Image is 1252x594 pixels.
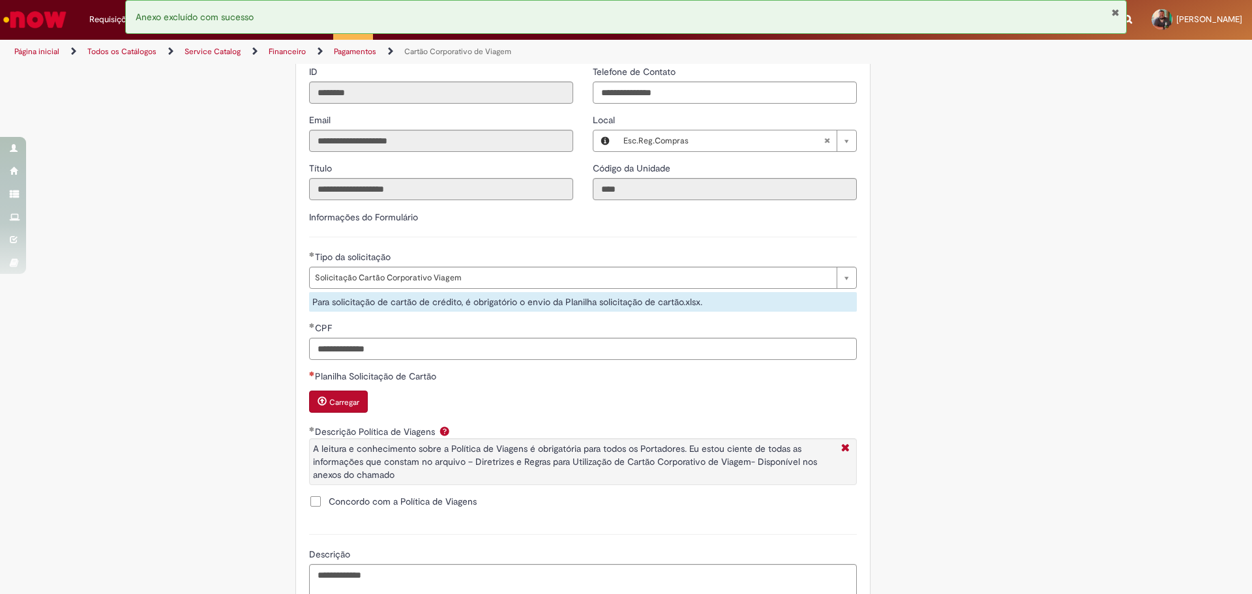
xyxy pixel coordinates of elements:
a: Esc.Reg.ComprasLimpar campo Local [617,130,856,151]
ul: Trilhas de página [10,40,825,64]
a: Cartão Corporativo de Viagem [404,46,511,57]
input: ID [309,82,573,104]
span: Somente leitura - Planilha Solicitação de Cartão [315,370,439,382]
span: CPF [315,322,335,334]
div: Para solicitação de cartão de crédito, é obrigatório o envio da Planilha solicitação de cartão.xlsx. [309,292,857,312]
input: Título [309,178,573,200]
button: Fechar Notificação [1111,7,1120,18]
span: [PERSON_NAME] [1176,14,1242,25]
button: Carregar anexo de Planilha Solicitação de Cartão Required [309,391,368,413]
input: Email [309,130,573,152]
span: Obrigatório Preenchido [309,426,315,432]
span: Somente leitura - ID [309,66,320,78]
span: Obrigatório Preenchido [309,323,315,328]
span: Telefone de Contato [593,66,678,78]
span: Anexo excluído com sucesso [136,11,254,23]
input: Código da Unidade [593,178,857,200]
span: Descrição Política de Viagens [315,426,438,438]
label: Somente leitura - Título [309,162,335,175]
span: Local [593,114,618,126]
span: Obrigatório Preenchido [309,252,315,257]
img: ServiceNow [1,7,68,33]
span: Necessários [309,371,315,376]
span: Ajuda para Descrição Política de Viagens [437,426,453,436]
span: Requisições [89,13,135,26]
label: Somente leitura - Código da Unidade [593,162,673,175]
a: Financeiro [269,46,306,57]
span: Somente leitura - Título [309,162,335,174]
a: Página inicial [14,46,59,57]
label: Somente leitura - ID [309,65,320,78]
input: CPF [309,338,857,360]
a: Pagamentos [334,46,376,57]
span: Somente leitura - Email [309,114,333,126]
span: Tipo da solicitação [315,251,393,263]
span: Somente leitura - Código da Unidade [593,162,673,174]
span: Concordo com a Política de Viagens [329,495,477,508]
i: Fechar Mais Informações Por question_descricao_politica_viagens [838,442,853,456]
span: A leitura e conhecimento sobre a Política de Viagens é obrigatória para todos os Portadores. Eu e... [313,443,817,481]
span: Descrição [309,548,353,560]
small: Carregar [329,397,359,408]
input: Telefone de Contato [593,82,857,104]
a: Todos os Catálogos [87,46,156,57]
span: Esc.Reg.Compras [623,130,824,151]
span: Solicitação Cartão Corporativo Viagem [315,267,830,288]
button: Local, Visualizar este registro Esc.Reg.Compras [593,130,617,151]
abbr: Limpar campo Local [817,130,837,151]
a: Service Catalog [185,46,241,57]
label: Informações do Formulário [309,211,418,223]
label: Somente leitura - Email [309,113,333,126]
